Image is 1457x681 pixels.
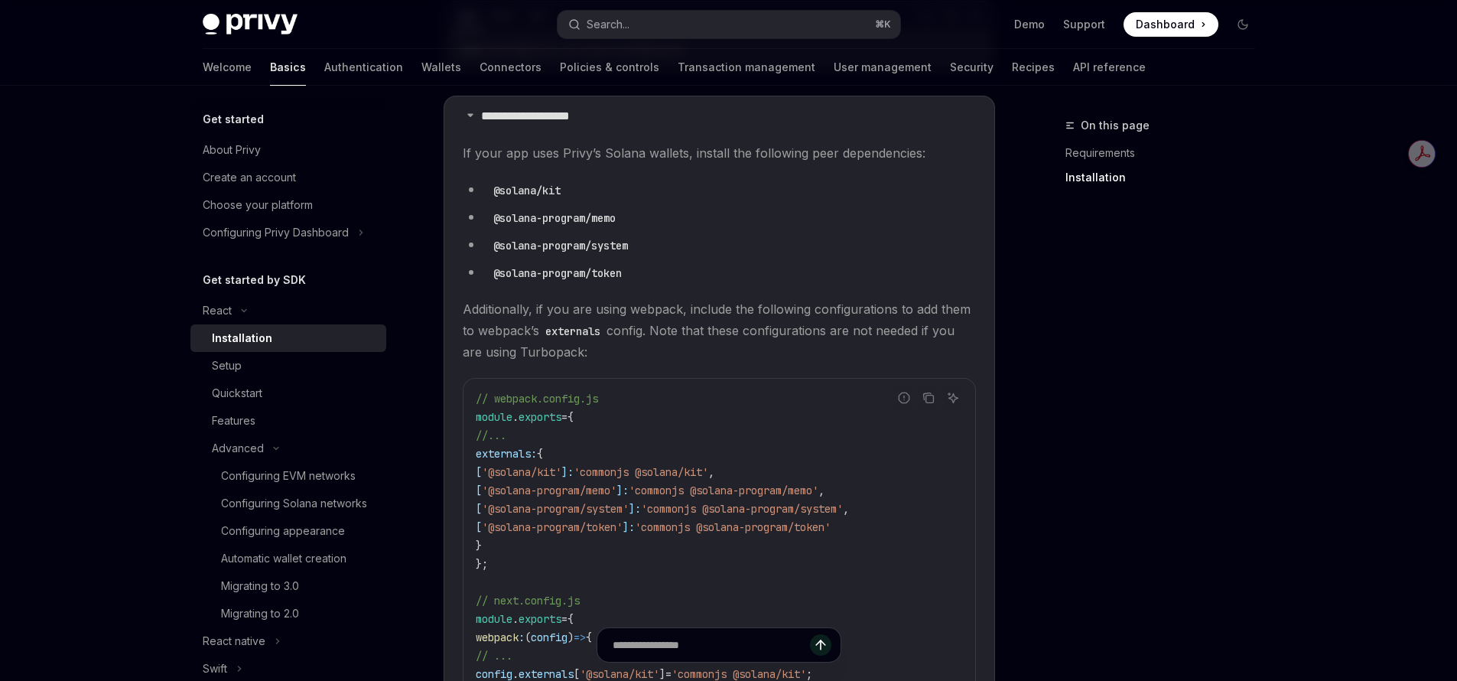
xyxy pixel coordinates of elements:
[212,329,272,347] div: Installation
[818,484,824,497] span: ,
[476,539,482,552] span: }
[190,164,386,191] a: Create an account
[476,392,598,406] span: // webpack.config.js
[476,465,482,479] span: [
[203,110,264,129] h5: Get started
[561,612,568,626] span: =
[558,11,900,38] button: Search...⌘K
[476,612,512,626] span: module
[561,410,568,424] span: =
[1014,17,1045,32] a: Demo
[482,520,623,534] span: '@solana-program/token'
[463,142,976,164] span: If your app uses Privy’s Solana wallets, install the following peer dependencies:
[212,439,264,458] div: Advanced
[629,502,641,516] span: ]:
[324,49,403,86] a: Authentication
[221,549,346,568] div: Automatic wallet creation
[203,49,252,86] a: Welcome
[190,352,386,380] a: Setup
[613,628,810,662] input: Ask a question...
[203,168,296,187] div: Create an account
[190,435,386,462] button: Advanced
[190,191,386,219] a: Choose your platform
[203,301,232,320] div: React
[476,428,506,442] span: //...
[190,572,386,600] a: Migrating to 3.0
[943,388,963,408] button: Ask AI
[482,465,561,479] span: '@solana/kit'
[537,447,543,461] span: {
[1065,165,1267,190] a: Installation
[190,324,386,352] a: Installation
[560,49,659,86] a: Policies & controls
[894,388,914,408] button: Report incorrect code
[476,502,482,516] span: [
[512,410,519,424] span: .
[190,297,386,324] button: React
[190,462,386,490] a: Configuring EVM networks
[708,465,714,479] span: ,
[487,265,628,282] code: @solana-program/token
[203,223,349,242] div: Configuring Privy Dashboard
[212,412,255,430] div: Features
[875,18,891,31] span: ⌘ K
[616,484,629,497] span: ]:
[561,465,574,479] span: ]:
[843,502,849,516] span: ,
[1081,116,1150,135] span: On this page
[678,49,815,86] a: Transaction management
[1136,17,1195,32] span: Dashboard
[476,594,580,608] span: // next.config.js
[519,410,561,424] span: exports
[203,660,227,678] div: Swift
[834,49,932,86] a: User management
[568,410,574,424] span: {
[1124,12,1218,37] a: Dashboard
[512,612,519,626] span: .
[1063,17,1105,32] a: Support
[221,522,345,540] div: Configuring appearance
[1231,12,1255,37] button: Toggle dark mode
[480,49,541,86] a: Connectors
[221,494,367,513] div: Configuring Solana networks
[919,388,938,408] button: Copy the contents from the code block
[190,407,386,435] a: Features
[190,545,386,572] a: Automatic wallet creation
[270,49,306,86] a: Basics
[463,298,976,363] span: Additionally, if you are using webpack, include the following configurations to add them to webpa...
[487,182,567,199] code: @solana/kit
[476,447,537,461] span: externals:
[203,196,313,214] div: Choose your platform
[421,49,461,86] a: Wallets
[212,384,262,402] div: Quickstart
[1065,141,1267,165] a: Requirements
[487,237,634,254] code: @solana-program/system
[519,612,561,626] span: exports
[1073,49,1146,86] a: API reference
[221,604,299,623] div: Migrating to 2.0
[950,49,994,86] a: Security
[476,520,482,534] span: [
[623,520,635,534] span: ]:
[190,490,386,517] a: Configuring Solana networks
[476,410,512,424] span: module
[190,600,386,627] a: Migrating to 2.0
[587,15,629,34] div: Search...
[203,271,306,289] h5: Get started by SDK
[190,627,386,655] button: React native
[629,484,818,497] span: 'commonjs @solana-program/memo'
[203,14,298,35] img: dark logo
[190,136,386,164] a: About Privy
[221,467,356,485] div: Configuring EVM networks
[539,323,607,340] code: externals
[482,502,629,516] span: '@solana-program/system'
[190,380,386,407] a: Quickstart
[568,612,574,626] span: {
[212,357,242,375] div: Setup
[221,577,299,595] div: Migrating to 3.0
[574,465,708,479] span: 'commonjs @solana/kit'
[641,502,843,516] span: 'commonjs @solana-program/system'
[190,219,386,246] button: Configuring Privy Dashboard
[635,520,831,534] span: 'commonjs @solana-program/token'
[190,517,386,545] a: Configuring appearance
